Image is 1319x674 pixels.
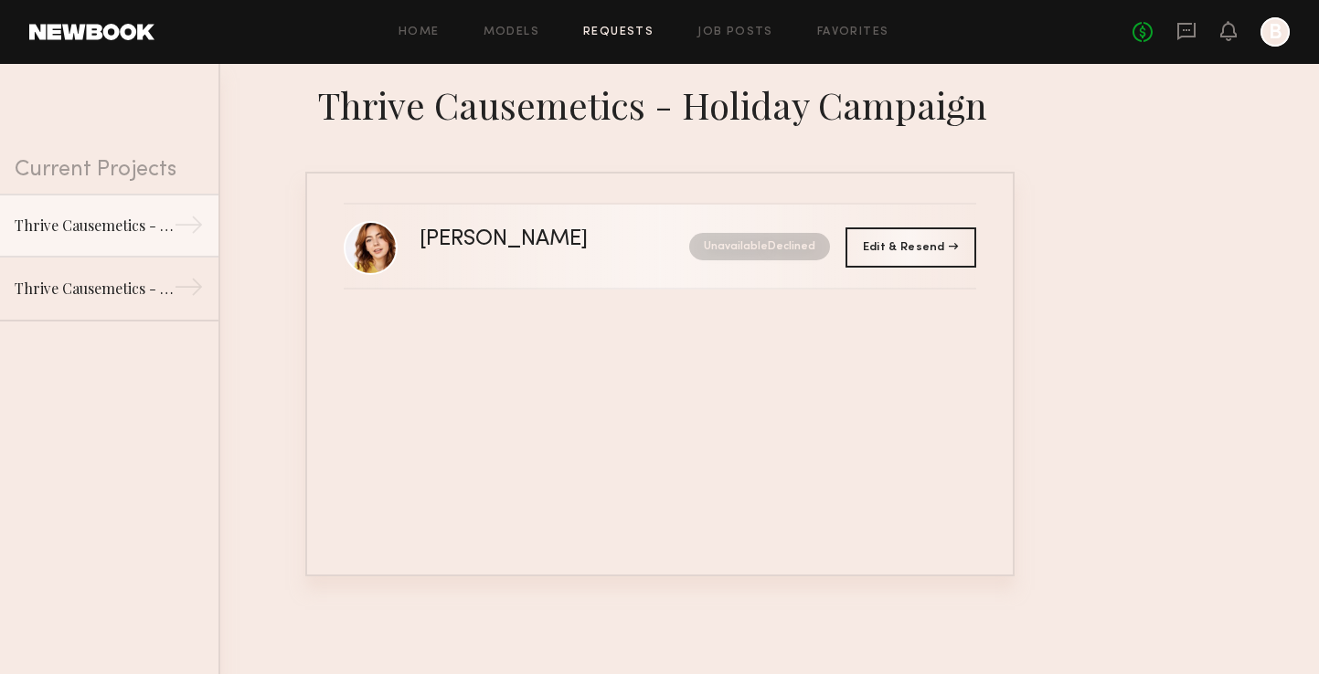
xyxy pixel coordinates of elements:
div: Thrive Causemetics - Brow Pencil [15,278,174,300]
div: → [174,272,204,309]
div: Thrive Causemetics - Holiday Campaign [305,79,1015,128]
div: → [174,210,204,247]
a: Home [399,26,440,38]
a: Favorites [817,26,889,38]
span: Edit & Resend [863,242,958,253]
a: B [1260,17,1290,47]
a: Job Posts [697,26,773,38]
a: [PERSON_NAME]UnavailableDeclined [344,205,976,290]
a: Requests [583,26,654,38]
a: Models [484,26,539,38]
div: Thrive Causemetics - Holiday Campaign [15,215,174,237]
div: [PERSON_NAME] [420,229,639,250]
nb-request-status: Unavailable Declined [689,233,830,260]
